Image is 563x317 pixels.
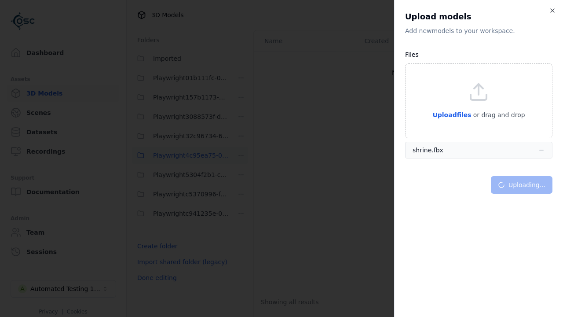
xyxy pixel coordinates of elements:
p: or drag and drop [472,110,525,120]
div: shrine.fbx [413,146,443,155]
span: Upload files [432,111,471,118]
h2: Upload models [405,11,552,23]
p: Add new model s to your workspace. [405,26,552,35]
label: Files [405,51,419,58]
